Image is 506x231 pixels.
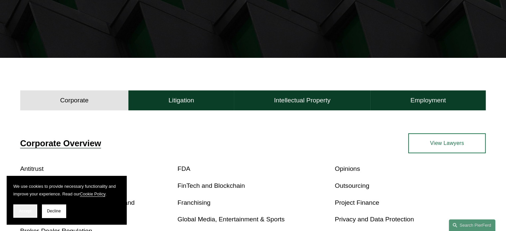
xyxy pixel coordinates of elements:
[20,139,101,148] a: Corporate Overview
[178,199,211,206] a: Franchising
[408,133,486,153] a: View Lawyers
[335,199,379,206] a: Project Finance
[178,216,285,223] a: Global Media, Entertainment & Sports
[60,96,88,104] h4: Corporate
[47,209,61,213] span: Decline
[7,176,126,224] section: Cookie banner
[178,182,245,189] a: FinTech and Blockchain
[335,182,369,189] a: Outsourcing
[335,165,360,172] a: Opinions
[274,96,331,104] h4: Intellectual Property
[335,216,414,223] a: Privacy and Data Protection
[411,96,446,104] h4: Employment
[20,165,44,172] a: Antitrust
[168,96,194,104] h4: Litigation
[178,165,190,172] a: FDA
[13,204,37,218] button: Accept
[80,191,105,196] a: Cookie Policy
[19,209,32,213] span: Accept
[42,204,66,218] button: Decline
[449,219,495,231] a: Search this site
[13,182,120,198] p: We use cookies to provide necessary functionality and improve your experience. Read our .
